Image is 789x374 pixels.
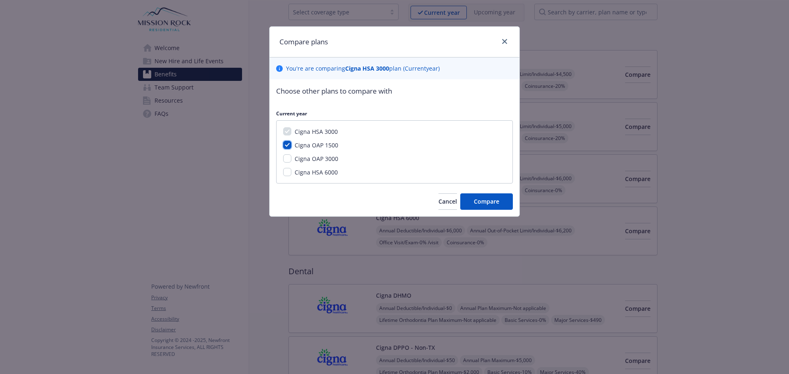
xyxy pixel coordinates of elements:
h1: Compare plans [279,37,328,47]
span: Cigna OAP 3000 [295,155,338,163]
p: You ' re are comparing plan ( Current year) [286,64,440,73]
a: close [500,37,510,46]
b: Cigna HSA 3000 [345,64,389,72]
span: Cancel [438,197,457,205]
button: Cancel [438,193,457,210]
span: Cigna HSA 6000 [295,168,338,176]
p: Current year [276,110,513,117]
p: Choose other plans to compare with [276,86,513,96]
span: Compare [474,197,499,205]
span: Cigna HSA 3000 [295,128,338,135]
button: Compare [460,193,513,210]
span: Cigna OAP 1500 [295,141,338,149]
